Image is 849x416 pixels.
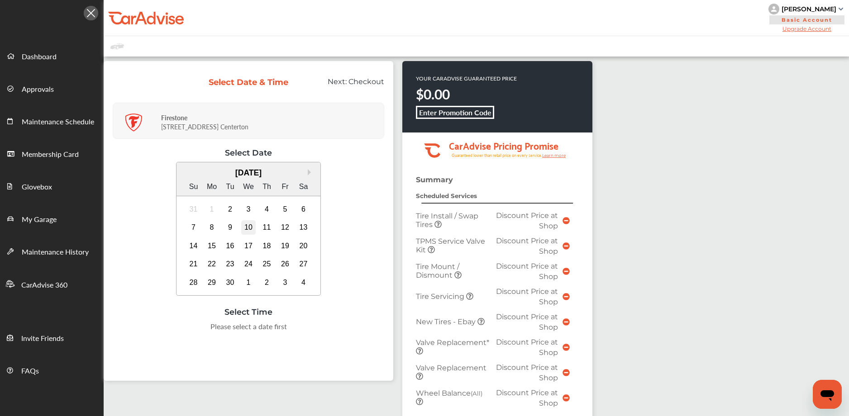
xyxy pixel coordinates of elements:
span: FAQs [21,365,39,377]
div: Choose Sunday, September 21st, 2025 [186,257,201,271]
div: Choose Saturday, September 27th, 2025 [296,257,311,271]
div: Fr [278,180,292,194]
img: sCxJUJ+qAmfqhQGDUl18vwLg4ZYJ6CxN7XmbOMBAAAAAElFTkSuQmCC [839,8,843,10]
span: Valve Replacement* [416,338,489,347]
div: Choose Tuesday, September 9th, 2025 [223,220,238,235]
span: Checkout [348,77,384,86]
div: We [241,180,256,194]
span: Discount Price at Shop [496,211,558,230]
div: Choose Tuesday, September 16th, 2025 [223,239,238,253]
a: Maintenance History [0,235,103,267]
span: Tire Install / Swap Tires [416,212,478,229]
div: Select Time [113,307,384,317]
div: Choose Friday, September 26th, 2025 [278,257,292,271]
span: Tire Mount / Dismount [416,262,459,279]
div: Choose Friday, September 12th, 2025 [278,220,292,235]
span: New Tires - Ebay [416,317,477,326]
tspan: CarAdvise Pricing Promise [449,137,558,153]
div: [DATE] [176,168,321,178]
div: Choose Tuesday, September 30th, 2025 [223,275,238,290]
div: Choose Thursday, September 18th, 2025 [260,239,274,253]
div: Choose Wednesday, September 17th, 2025 [241,239,256,253]
div: Choose Thursday, September 25th, 2025 [260,257,274,271]
div: Choose Saturday, September 6th, 2025 [296,202,311,217]
div: Not available Monday, September 1st, 2025 [205,202,219,217]
span: TPMS Service Valve Kit [416,237,485,254]
div: Choose Monday, September 22nd, 2025 [205,257,219,271]
div: Choose Friday, October 3rd, 2025 [278,275,292,290]
span: My Garage [22,214,57,226]
span: Wheel Balance [416,389,482,397]
span: Approvals [22,84,54,95]
tspan: Guaranteed lower than retail price on every service. [452,152,542,158]
div: Choose Saturday, September 20th, 2025 [296,239,311,253]
div: Select Date [113,148,384,157]
div: Choose Wednesday, September 24th, 2025 [241,257,256,271]
span: Discount Price at Shop [496,262,558,281]
img: logo-firestone.png [124,113,143,132]
div: Choose Monday, September 15th, 2025 [205,239,219,253]
div: Choose Sunday, September 28th, 2025 [186,275,201,290]
div: Choose Saturday, October 4th, 2025 [296,275,311,290]
span: Discount Price at Shop [496,236,558,255]
strong: $0.00 [416,85,450,104]
div: Choose Friday, September 19th, 2025 [278,239,292,253]
div: Tu [223,180,238,194]
tspan: Learn more [542,153,566,158]
div: Choose Monday, September 29th, 2025 [205,275,219,290]
span: Discount Price at Shop [496,287,558,306]
div: Choose Wednesday, October 1st, 2025 [241,275,256,290]
div: Choose Tuesday, September 23rd, 2025 [223,257,238,271]
small: (All) [471,390,482,397]
div: Choose Sunday, September 7th, 2025 [186,220,201,235]
span: Maintenance Schedule [22,116,94,128]
div: Choose Tuesday, September 2nd, 2025 [223,202,238,217]
div: [STREET_ADDRESS] Centerton [161,106,382,136]
span: Tire Servicing [416,292,466,301]
img: placeholder_car.fcab19be.svg [110,41,124,52]
a: Dashboard [0,39,103,72]
div: Choose Monday, September 8th, 2025 [205,220,219,235]
div: Choose Thursday, September 4th, 2025 [260,202,274,217]
a: Membership Card [0,137,103,170]
div: Su [186,180,201,194]
div: Choose Thursday, September 11th, 2025 [260,220,274,235]
div: Choose Wednesday, September 3rd, 2025 [241,202,256,217]
img: Icon.5fd9dcc7.svg [84,6,98,20]
span: Maintenance History [22,246,89,258]
span: Invite Friends [21,333,64,345]
b: Enter Promotion Code [419,107,491,118]
iframe: Button to launch messaging window [813,380,842,409]
span: Dashboard [22,51,57,63]
div: Th [260,180,274,194]
div: Choose Thursday, October 2nd, 2025 [260,275,274,290]
div: Choose Friday, September 5th, 2025 [278,202,292,217]
span: Glovebox [22,181,52,193]
div: Next: [296,77,391,95]
strong: Summary [416,175,453,184]
span: Upgrade Account [768,25,845,32]
a: Approvals [0,72,103,104]
span: Discount Price at Shop [496,363,558,382]
div: Select Date & Time [208,77,289,87]
div: month 2025-09 [184,200,313,292]
span: Valve Replacement [416,364,487,372]
span: Membership Card [22,149,79,161]
div: Sa [296,180,311,194]
a: Glovebox [0,170,103,202]
span: CarAdvise 360 [21,279,67,291]
span: Discount Price at Shop [496,338,558,357]
button: Next Month [308,169,314,175]
div: Choose Sunday, September 14th, 2025 [186,239,201,253]
span: Discount Price at Shop [496,312,558,331]
a: Maintenance Schedule [0,104,103,137]
strong: Firestone [161,113,187,122]
div: [PERSON_NAME] [782,5,836,13]
div: Choose Wednesday, September 10th, 2025 [241,220,256,235]
strong: Scheduled Services [416,192,477,199]
div: Mo [205,180,219,194]
span: Basic Account [769,15,844,24]
div: Not available Sunday, August 31st, 2025 [186,202,201,217]
div: Please select a date first [113,321,384,331]
p: YOUR CARADVISE GUARANTEED PRICE [416,75,517,82]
